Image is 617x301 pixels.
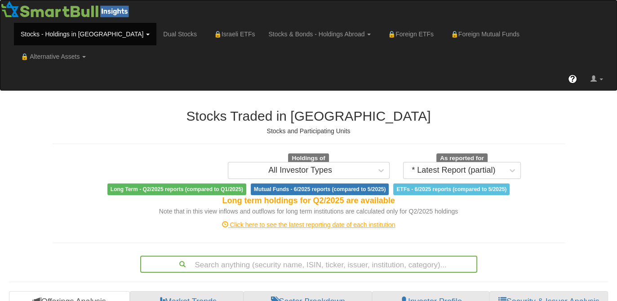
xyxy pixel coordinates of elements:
span: Mutual Funds - 6/2025 reports (compared to 5/2025) [251,183,389,195]
a: 🔒Foreign ETFs [377,23,440,45]
a: Dual Stocks [156,23,204,45]
a: ? [561,68,584,90]
a: 🔒Israeli ETFs [204,23,262,45]
h2: Stocks Traded in [GEOGRAPHIC_DATA] [53,109,565,123]
h5: Stocks and Participating Units [53,128,565,135]
span: ? [570,74,575,83]
div: Long term holdings for Q2/2025 are available [53,195,565,207]
div: Search anything (security name, ISIN, ticker, issuer, institution, category)... [141,257,476,272]
a: Stocks & Bonds - Holdings Abroad [262,23,377,45]
div: Note that in this view inflows and outflows for long term institutions are calculated only for Q2... [53,207,565,216]
div: Click here to see the latest reporting date of each institution [46,220,572,229]
div: * Latest Report (partial) [412,166,495,175]
div: All Investor Types [268,166,332,175]
span: Holdings of [288,153,328,163]
span: Long Term - Q2/2025 reports (compared to Q1/2025) [107,183,246,195]
a: 🔒Foreign Mutual Funds [440,23,526,45]
img: Smartbull [0,0,133,18]
a: 🔒 Alternative Assets [14,45,93,68]
span: ETFs - 6/2025 reports (compared to 5/2025) [393,183,510,195]
a: Stocks - Holdings in [GEOGRAPHIC_DATA] [14,23,156,45]
span: As reported for [436,153,488,163]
